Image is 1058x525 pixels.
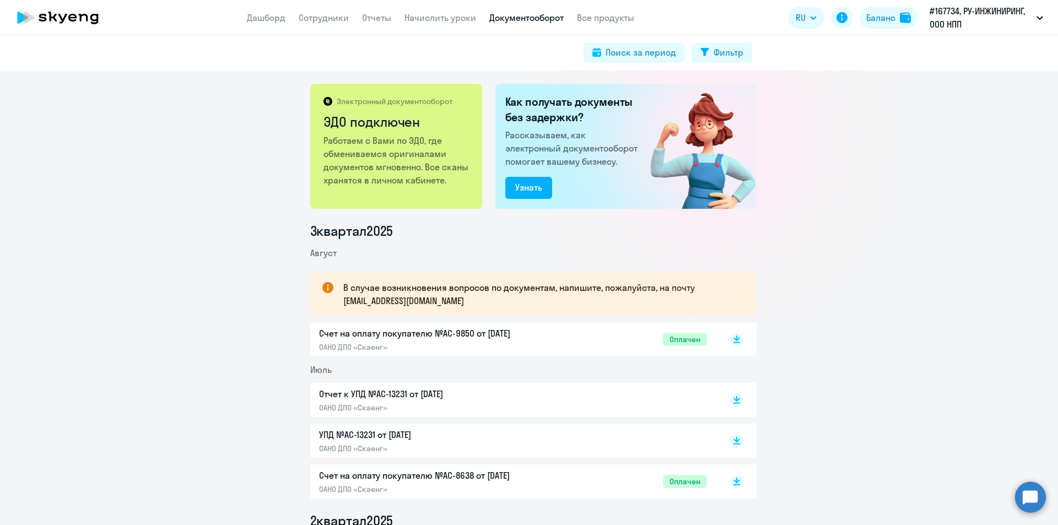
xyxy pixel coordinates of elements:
[319,387,707,413] a: Отчет к УПД №AC-13231 от [DATE]ОАНО ДПО «Скаенг»
[866,11,895,24] div: Баланс
[247,12,285,23] a: Дашборд
[633,84,757,209] img: connected
[900,12,911,23] img: balance
[515,181,542,194] div: Узнать
[505,94,642,125] h2: Как получать документы без задержки?
[310,247,337,258] span: Август
[930,4,1032,31] p: #167734, РУ-ИНЖИНИРИНГ, ООО НПП
[577,12,634,23] a: Все продукты
[319,327,550,340] p: Счет на оплату покупателю №AC-9850 от [DATE]
[319,342,550,352] p: ОАНО ДПО «Скаенг»
[323,134,471,187] p: Работаем с Вами по ЭДО, где обмениваемся оригиналами документов мгновенно. Все сканы хранятся в л...
[319,403,550,413] p: ОАНО ДПО «Скаенг»
[796,11,806,24] span: RU
[319,469,707,494] a: Счет на оплату покупателю №AC-8638 от [DATE]ОАНО ДПО «Скаенг»Оплачен
[584,43,685,63] button: Поиск за период
[860,7,917,29] button: Балансbalance
[788,7,824,29] button: RU
[404,12,476,23] a: Начислить уроки
[319,428,550,441] p: УПД №AC-13231 от [DATE]
[606,46,676,59] div: Поиск за период
[319,484,550,494] p: ОАНО ДПО «Скаенг»
[489,12,564,23] a: Документооборот
[692,43,752,63] button: Фильтр
[714,46,743,59] div: Фильтр
[337,96,452,106] p: Электронный документооборот
[319,327,707,352] a: Счет на оплату покупателю №AC-9850 от [DATE]ОАНО ДПО «Скаенг»Оплачен
[319,443,550,453] p: ОАНО ДПО «Скаенг»
[319,469,550,482] p: Счет на оплату покупателю №AC-8638 от [DATE]
[505,177,552,199] button: Узнать
[505,128,642,168] p: Рассказываем, как электронный документооборот помогает вашему бизнесу.
[924,4,1049,31] button: #167734, РУ-ИНЖИНИРИНГ, ООО НПП
[319,428,707,453] a: УПД №AC-13231 от [DATE]ОАНО ДПО «Скаенг»
[319,387,550,400] p: Отчет к УПД №AC-13231 от [DATE]
[362,12,391,23] a: Отчеты
[663,475,707,488] span: Оплачен
[323,113,471,131] h2: ЭДО подключен
[663,333,707,346] span: Оплачен
[310,222,757,240] li: 3 квартал 2025
[310,364,332,375] span: Июль
[299,12,349,23] a: Сотрудники
[343,281,737,307] p: В случае возникновения вопросов по документам, напишите, пожалуйста, на почту [EMAIL_ADDRESS][DOM...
